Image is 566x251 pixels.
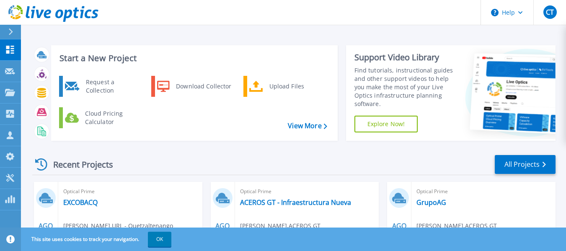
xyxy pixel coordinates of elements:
div: Recent Projects [32,154,124,175]
a: Cloud Pricing Calculator [59,107,145,128]
div: Download Collector [172,78,235,95]
a: EXCOBACQ [63,198,98,207]
span: [PERSON_NAME] , ACEROS GT [416,221,497,230]
a: All Projects [495,155,556,174]
span: This site uses cookies to track your navigation. [23,232,171,247]
div: Upload Files [265,78,327,95]
span: Optical Prime [63,187,197,196]
div: AGO 2025 [38,220,54,251]
a: ACEROS GT - Infraestructura Nueva [240,198,351,207]
button: OK [148,232,171,247]
div: AGO 2025 [391,220,407,251]
a: GrupoAG [416,198,446,207]
h3: Start a New Project [59,54,327,63]
span: Optical Prime [416,187,550,196]
span: CT [546,9,554,16]
a: Request a Collection [59,76,145,97]
span: [PERSON_NAME] , ACEROS GT [240,221,320,230]
div: AGO 2025 [215,220,230,251]
a: Explore Now! [354,116,418,132]
div: Find tutorials, instructional guides and other support videos to help you make the most of your L... [354,66,459,108]
div: Cloud Pricing Calculator [81,109,143,126]
span: Optical Prime [240,187,374,196]
a: Download Collector [151,76,237,97]
span: [PERSON_NAME] , URL - Quetzaltenango [63,221,173,230]
div: Request a Collection [82,78,143,95]
a: Upload Files [243,76,329,97]
div: Support Video Library [354,52,459,63]
a: View More [288,122,327,130]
